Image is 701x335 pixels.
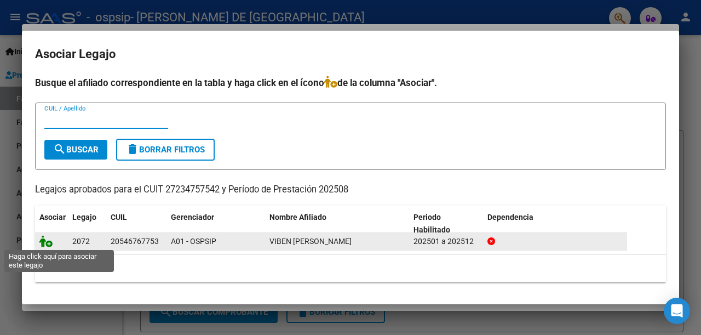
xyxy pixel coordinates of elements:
[413,235,479,248] div: 202501 a 202512
[487,213,533,222] span: Dependencia
[166,206,265,242] datatable-header-cell: Gerenciador
[35,255,666,282] div: 1 registros
[269,213,326,222] span: Nombre Afiliado
[35,44,666,65] h2: Asociar Legajo
[111,235,159,248] div: 20546767753
[111,213,127,222] span: CUIL
[53,143,66,156] mat-icon: search
[44,140,107,160] button: Buscar
[171,213,214,222] span: Gerenciador
[265,206,409,242] datatable-header-cell: Nombre Afiliado
[126,143,139,156] mat-icon: delete
[72,237,90,246] span: 2072
[35,76,666,90] h4: Busque el afiliado correspondiente en la tabla y haga click en el ícono de la columna "Asociar".
[116,139,215,161] button: Borrar Filtros
[68,206,106,242] datatable-header-cell: Legajo
[269,237,352,246] span: VIBEN LUCIANO SAMUEL
[409,206,483,242] datatable-header-cell: Periodo Habilitado
[53,145,99,155] span: Buscar
[35,206,68,242] datatable-header-cell: Asociar
[171,237,216,246] span: A01 - OSPSIP
[126,145,205,155] span: Borrar Filtros
[483,206,627,242] datatable-header-cell: Dependencia
[35,183,666,197] p: Legajos aprobados para el CUIT 27234757542 y Período de Prestación 202508
[72,213,96,222] span: Legajo
[664,298,690,324] div: Open Intercom Messenger
[39,213,66,222] span: Asociar
[413,213,450,234] span: Periodo Habilitado
[106,206,166,242] datatable-header-cell: CUIL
